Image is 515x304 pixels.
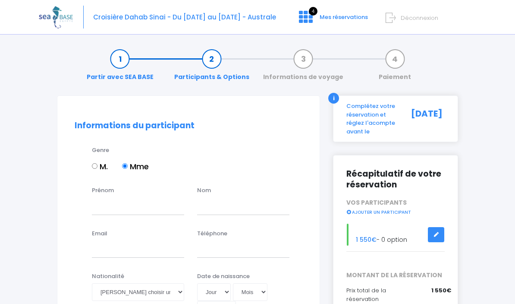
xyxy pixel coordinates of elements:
label: Nom [197,186,211,195]
span: 1 550€ [431,286,451,295]
a: Partir avec SEA BASE [82,54,158,82]
label: Prénom [92,186,114,195]
span: Déconnexion [401,14,438,22]
div: VOS PARTICIPANTS [340,198,451,216]
label: Date de naissance [197,272,250,281]
div: [DATE] [405,102,451,136]
label: Email [92,229,107,238]
span: Croisière Dahab Sinai - Du [DATE] au [DATE] - Australe [93,13,276,22]
input: Mme [122,163,128,169]
div: - 0 option [340,224,451,246]
a: Informations de voyage [259,54,348,82]
a: AJOUTER UN PARTICIPANT [346,208,411,215]
label: Téléphone [197,229,227,238]
span: Mes réservations [320,13,368,21]
a: Participants & Options [170,54,254,82]
input: M. [92,163,97,169]
h2: Informations du participant [75,121,302,131]
div: i [328,93,339,104]
span: 1 550€ [356,235,377,244]
span: 4 [309,7,317,16]
span: Prix total de la réservation [346,286,386,303]
label: Nationalité [92,272,124,281]
label: M. [92,161,108,172]
a: Paiement [374,54,415,82]
h2: Récapitulatif de votre réservation [346,168,445,190]
label: Genre [92,146,109,155]
span: MONTANT DE LA RÉSERVATION [340,271,451,280]
div: Complétez votre réservation et réglez l'acompte avant le [340,102,405,136]
a: 4 Mes réservations [292,16,373,24]
label: Mme [122,161,149,172]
